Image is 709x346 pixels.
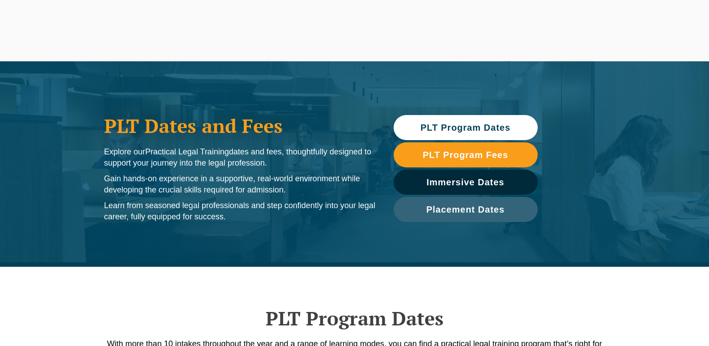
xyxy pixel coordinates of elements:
span: Immersive Dates [427,178,505,187]
p: Explore our dates and fees, thoughtfully designed to support your journey into the legal profession. [104,146,376,169]
a: Immersive Dates [394,170,538,195]
h1: PLT Dates and Fees [104,115,376,137]
a: PLT Program Fees [394,142,538,167]
p: Gain hands-on experience in a supportive, real-world environment while developing the crucial ski... [104,173,376,196]
span: Placement Dates [426,205,505,214]
span: PLT Program Dates [420,123,510,132]
a: Placement Dates [394,197,538,222]
a: PLT Program Dates [394,115,538,140]
span: PLT Program Fees [423,150,508,159]
h2: PLT Program Dates [100,307,610,329]
p: Learn from seasoned legal professionals and step confidently into your legal career, fully equipp... [104,200,376,222]
span: Practical Legal Training [145,147,229,156]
